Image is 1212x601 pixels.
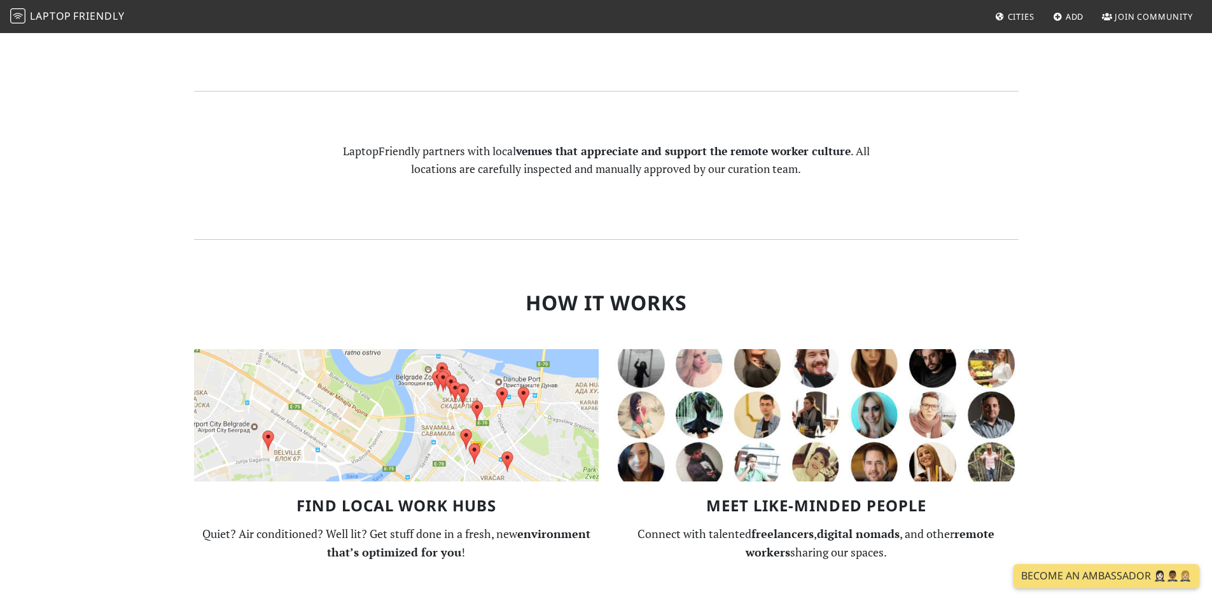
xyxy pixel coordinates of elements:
[614,497,1019,515] h3: Meet Like-Minded People
[1008,11,1034,22] span: Cities
[194,497,599,515] h3: Find Local Work Hubs
[1115,11,1193,22] span: Join Community
[194,525,599,562] p: Quiet? Air conditioned? Well lit? Get stuff done in a fresh, new !
[194,349,599,481] img: Map of Work-Friendly Locations
[516,144,851,158] strong: venues that appreciate and support the remote worker culture
[10,8,25,24] img: LaptopFriendly
[614,525,1019,562] p: Connect with talented , , and other sharing our spaces.
[1066,11,1084,22] span: Add
[614,349,1019,481] img: LaptopFriendly Community
[30,9,71,23] span: Laptop
[817,526,900,541] strong: digital nomads
[73,9,124,23] span: Friendly
[1097,5,1198,28] a: Join Community
[990,5,1040,28] a: Cities
[194,291,1019,315] h2: How it Works
[1048,5,1089,28] a: Add
[334,142,879,178] p: LaptopFriendly partners with local . All locations are carefully inspected and manually approved ...
[10,6,125,28] a: LaptopFriendly LaptopFriendly
[751,526,814,541] strong: freelancers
